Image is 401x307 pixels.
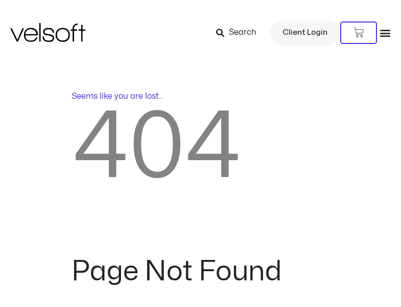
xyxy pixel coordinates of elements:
a: Client Login [270,20,340,45]
h2: Page Not Found [72,258,330,286]
img: Velsoft Training Materials [10,23,85,42]
a: Search [216,24,264,41]
span: Search [229,26,256,39]
p: Seems like you are lost.. [72,90,330,102]
span: Client Login [282,26,327,39]
div: Menu Toggle [380,27,391,38]
h2: 404 [72,102,330,194]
